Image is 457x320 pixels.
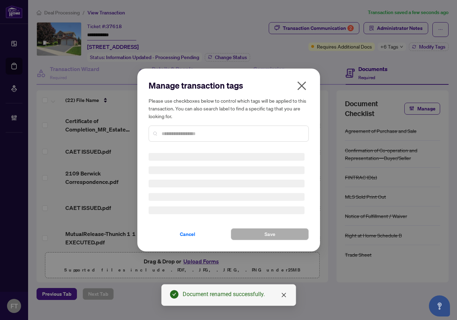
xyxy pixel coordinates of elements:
span: Cancel [180,229,195,240]
span: close [296,80,307,91]
a: Close [280,291,288,299]
button: Save [231,228,309,240]
button: Cancel [149,228,227,240]
h5: Please use checkboxes below to control which tags will be applied to this transaction. You can al... [149,97,309,120]
button: Open asap [429,295,450,316]
h2: Manage transaction tags [149,80,309,91]
span: check-circle [170,290,178,299]
div: Document renamed successfully. [183,290,287,299]
span: close [281,292,287,298]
